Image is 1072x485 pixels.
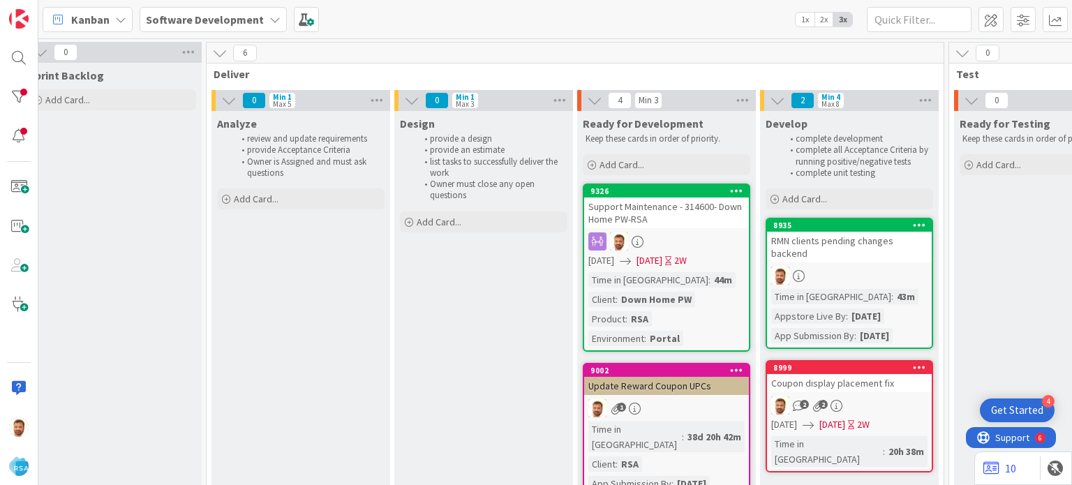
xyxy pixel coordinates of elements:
img: AS [9,417,29,437]
span: 0 [976,45,999,61]
span: Develop [766,117,807,130]
li: list tasks to successfully deliver the work [417,156,565,179]
div: 9326Support Maintenance - 314600- Down Home PW-RSA [584,185,749,228]
div: App Submission By [771,328,854,343]
span: Kanban [71,11,110,28]
span: 0 [54,44,77,61]
div: 8999Coupon display placement fix [767,361,932,392]
li: review and update requirements [234,133,382,144]
li: provide a design [417,133,565,144]
div: 4 [1042,395,1055,408]
span: : [616,292,618,307]
span: 0 [242,92,266,109]
div: 9002Update Reward Coupon UPCs [584,364,749,395]
div: Min 4 [821,94,840,100]
div: 8935 [773,221,932,230]
div: Max 3 [456,100,474,107]
div: Support Maintenance - 314600- Down Home PW-RSA [584,197,749,228]
div: AS [584,399,749,417]
span: : [682,429,684,445]
div: Time in [GEOGRAPHIC_DATA] [771,436,883,467]
img: AS [771,267,789,285]
span: Add Card... [782,193,827,205]
img: AS [771,396,789,415]
span: 0 [425,92,449,109]
span: 2 [819,400,828,409]
span: 1x [796,13,814,27]
span: [DATE] [819,417,845,432]
li: complete unit testing [782,167,931,179]
div: AS [767,267,932,285]
div: RSA [627,311,652,327]
span: 2 [800,400,809,409]
span: Ready for Development [583,117,703,130]
span: [DATE] [771,417,797,432]
div: Down Home PW [618,292,695,307]
img: AS [588,399,606,417]
div: Max 8 [821,100,840,107]
div: Portal [646,331,683,346]
span: Support [29,2,64,19]
span: 0 [985,92,1008,109]
span: : [846,308,848,324]
span: [DATE] [636,253,662,268]
div: 2W [857,417,870,432]
input: Quick Filter... [867,7,971,32]
span: : [883,444,885,459]
div: Min 1 [456,94,475,100]
img: Visit kanbanzone.com [9,9,29,29]
div: Min 3 [639,97,658,104]
div: Appstore Live By [771,308,846,324]
div: 9326 [590,186,749,196]
span: Sprint Backlog [29,68,104,82]
b: Software Development [146,13,264,27]
div: 9326 [584,185,749,197]
div: Client [588,456,616,472]
span: 2x [814,13,833,27]
li: provide an estimate [417,144,565,156]
span: Analyze [217,117,257,130]
span: [DATE] [588,253,614,268]
span: : [708,272,710,288]
span: Add Card... [417,216,461,228]
div: RSA [618,456,642,472]
div: AS [584,232,749,251]
div: 44m [710,272,736,288]
span: Add Card... [45,94,90,106]
div: Time in [GEOGRAPHIC_DATA] [588,421,682,452]
div: 9002 [584,364,749,377]
div: Time in [GEOGRAPHIC_DATA] [771,289,891,304]
span: Add Card... [234,193,278,205]
div: Product [588,311,625,327]
span: : [616,456,618,472]
span: Add Card... [600,158,644,171]
span: : [644,331,646,346]
div: RMN clients pending changes backend [767,232,932,262]
div: Open Get Started checklist, remaining modules: 4 [980,398,1055,422]
div: Get Started [991,403,1043,417]
li: complete all Acceptance Criteria by running positive/negative tests [782,144,931,167]
span: : [625,311,627,327]
span: 4 [608,92,632,109]
span: 3x [833,13,852,27]
li: Owner is Assigned and must ask questions [234,156,382,179]
div: Time in [GEOGRAPHIC_DATA] [588,272,708,288]
div: 38d 20h 42m [684,429,745,445]
div: Coupon display placement fix [767,374,932,392]
li: complete development [782,133,931,144]
img: avatar [9,456,29,476]
div: 8999 [767,361,932,374]
div: Update Reward Coupon UPCs [584,377,749,395]
span: 1 [617,403,626,412]
div: 6 [73,6,76,17]
div: 20h 38m [885,444,928,459]
span: Deliver [214,67,926,81]
span: 6 [233,45,257,61]
div: Min 1 [273,94,292,100]
li: provide Acceptance Criteria [234,144,382,156]
div: AS [767,396,932,415]
div: 8935RMN clients pending changes backend [767,219,932,262]
a: 10 [983,460,1016,477]
div: [DATE] [856,328,893,343]
div: [DATE] [848,308,884,324]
